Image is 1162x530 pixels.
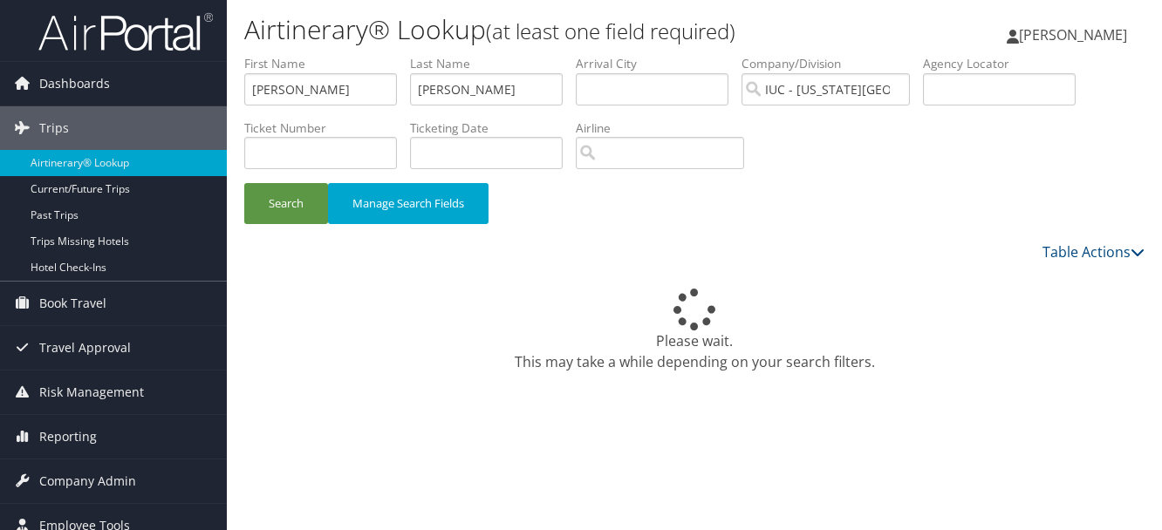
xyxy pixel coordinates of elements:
[39,415,97,459] span: Reporting
[742,55,923,72] label: Company/Division
[576,119,757,137] label: Airline
[1007,9,1145,61] a: [PERSON_NAME]
[923,55,1089,72] label: Agency Locator
[244,11,844,48] h1: Airtinerary® Lookup
[1019,25,1127,44] span: [PERSON_NAME]
[39,326,131,370] span: Travel Approval
[244,119,410,137] label: Ticket Number
[328,183,489,224] button: Manage Search Fields
[576,55,742,72] label: Arrival City
[410,119,576,137] label: Ticketing Date
[244,55,410,72] label: First Name
[39,282,106,325] span: Book Travel
[38,11,213,52] img: airportal-logo.png
[244,183,328,224] button: Search
[39,106,69,150] span: Trips
[39,62,110,105] span: Dashboards
[410,55,576,72] label: Last Name
[1042,242,1145,262] a: Table Actions
[486,17,735,45] small: (at least one field required)
[39,459,136,503] span: Company Admin
[39,370,144,414] span: Risk Management
[244,289,1145,372] div: Please wait. This may take a while depending on your search filters.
